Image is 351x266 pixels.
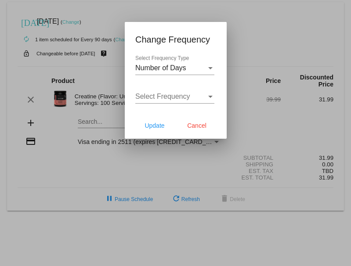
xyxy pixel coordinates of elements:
[135,118,174,133] button: Update
[135,64,186,72] span: Number of Days
[145,122,164,129] span: Update
[135,64,214,72] mat-select: Select Frequency Type
[135,32,216,47] h1: Change Frequency
[177,118,216,133] button: Cancel
[135,93,190,100] span: Select Frequency
[187,122,206,129] span: Cancel
[135,93,214,101] mat-select: Select Frequency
